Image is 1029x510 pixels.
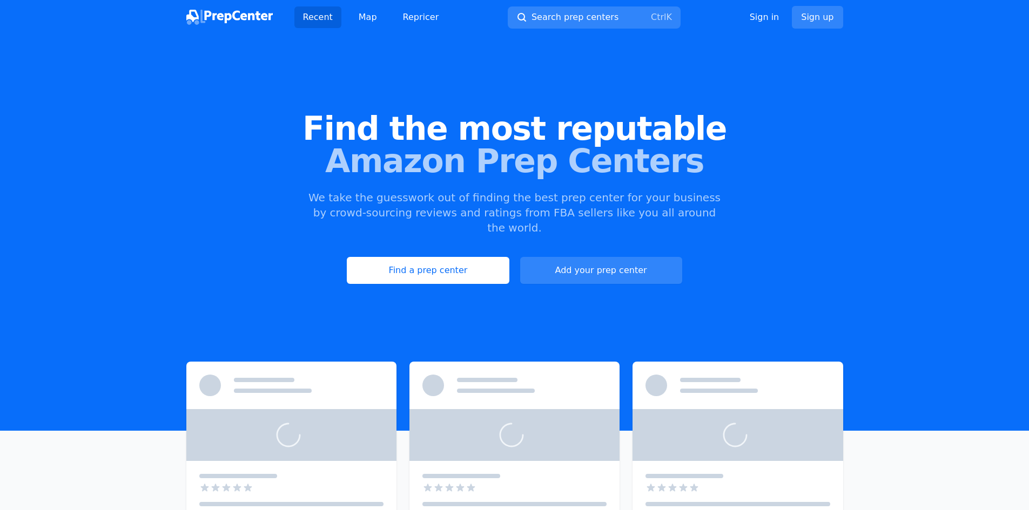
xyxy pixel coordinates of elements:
a: Add your prep center [520,257,682,284]
span: Amazon Prep Centers [17,145,1012,177]
a: Recent [294,6,341,28]
a: Map [350,6,386,28]
span: Search prep centers [532,11,618,24]
a: Find a prep center [347,257,509,284]
img: PrepCenter [186,10,273,25]
a: Sign up [792,6,843,29]
button: Search prep centersCtrlK [508,6,681,29]
span: Find the most reputable [17,112,1012,145]
a: Repricer [394,6,448,28]
kbd: Ctrl [651,12,666,22]
a: Sign in [750,11,779,24]
p: We take the guesswork out of finding the best prep center for your business by crowd-sourcing rev... [307,190,722,235]
kbd: K [666,12,672,22]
